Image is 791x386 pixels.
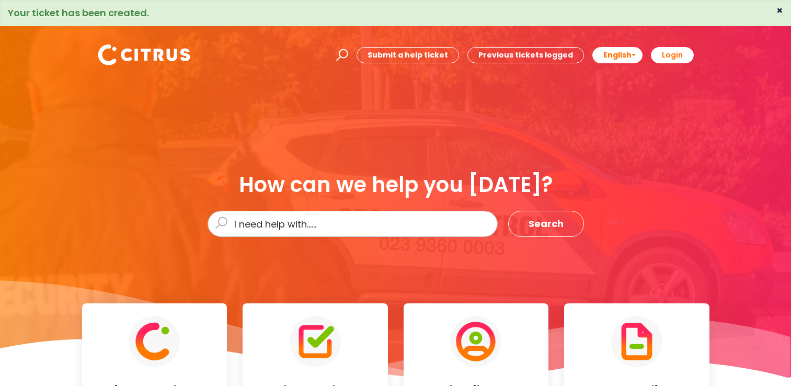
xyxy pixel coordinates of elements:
[508,211,584,237] button: Search
[776,6,783,15] button: ×
[662,50,683,60] b: Login
[357,47,459,63] a: Submit a help ticket
[208,173,584,196] div: How can we help you [DATE]?
[603,50,632,60] span: English
[208,211,498,237] input: I need help with......
[467,47,584,63] a: Previous tickets logged
[529,215,564,232] span: Search
[651,47,694,63] a: Login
